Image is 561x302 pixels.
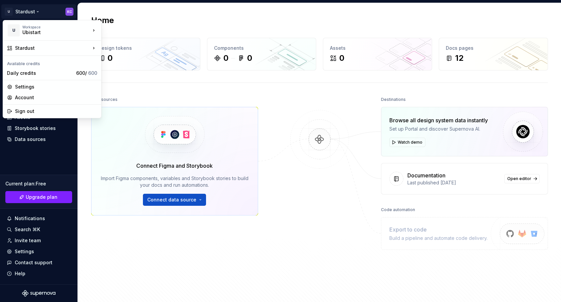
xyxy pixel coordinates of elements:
[15,45,90,51] div: Stardust
[88,70,97,76] span: 600
[15,84,97,90] div: Settings
[15,108,97,115] div: Sign out
[22,29,79,36] div: Ubistart
[15,94,97,101] div: Account
[22,25,90,29] div: Workspace
[7,70,73,77] div: Daily credits
[8,24,20,36] div: U
[76,70,97,76] span: 600 /
[4,57,100,68] div: Available credits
